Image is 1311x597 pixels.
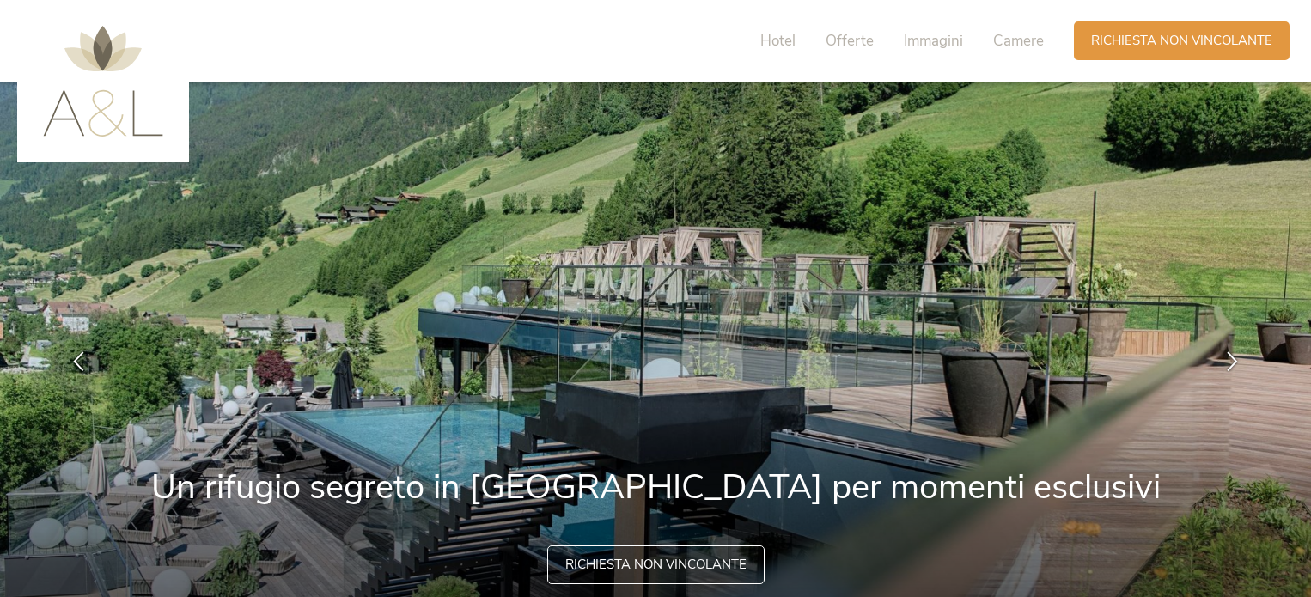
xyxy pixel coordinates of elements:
[43,26,163,137] img: AMONTI & LUNARIS Wellnessresort
[1091,32,1272,50] span: Richiesta non vincolante
[904,31,963,51] span: Immagini
[760,31,796,51] span: Hotel
[565,556,747,574] span: Richiesta non vincolante
[826,31,874,51] span: Offerte
[993,31,1044,51] span: Camere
